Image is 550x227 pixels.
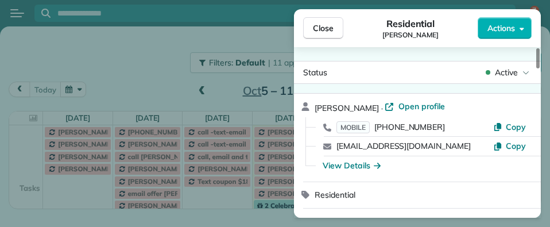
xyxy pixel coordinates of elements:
span: Close [313,22,334,34]
span: [PERSON_NAME] [382,30,439,40]
button: Close [303,17,343,39]
span: MOBILE [336,121,370,133]
span: Copy [506,141,526,151]
button: Copy [493,140,526,152]
a: Open profile [385,101,445,112]
span: Residential [386,17,435,30]
button: Copy [493,121,526,133]
span: Residential [315,190,355,200]
span: · [379,103,385,113]
span: Status [303,67,327,78]
a: [EMAIL_ADDRESS][DOMAIN_NAME] [336,141,471,151]
span: Copy [506,122,526,132]
span: Active [495,67,518,78]
span: [PHONE_NUMBER] [374,122,445,132]
span: Actions [487,22,515,34]
span: [DATE] [315,216,339,226]
span: ( today ) [342,216,367,226]
span: Open profile [398,101,445,112]
a: MOBILE[PHONE_NUMBER] [336,121,445,133]
span: [PERSON_NAME] [315,103,379,113]
button: View Details [323,160,381,171]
